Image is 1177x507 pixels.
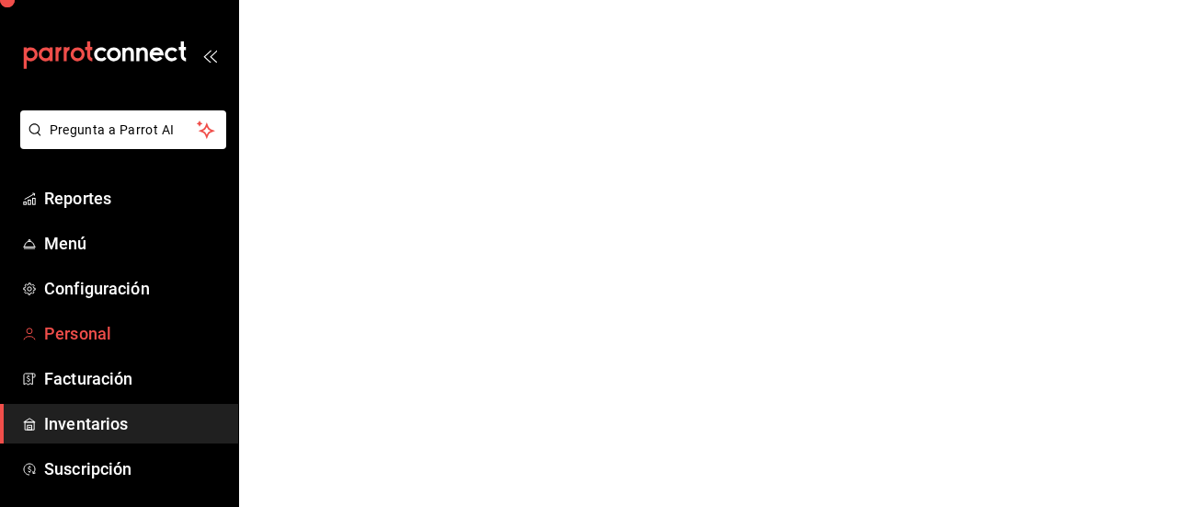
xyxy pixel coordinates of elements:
span: Configuración [44,276,223,301]
a: Pregunta a Parrot AI [13,133,226,153]
span: Personal [44,321,223,346]
span: Reportes [44,186,223,211]
span: Pregunta a Parrot AI [50,121,198,140]
button: Pregunta a Parrot AI [20,110,226,149]
span: Inventarios [44,411,223,436]
span: Facturación [44,366,223,391]
span: Suscripción [44,456,223,481]
span: Menú [44,231,223,256]
button: open_drawer_menu [202,48,217,63]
